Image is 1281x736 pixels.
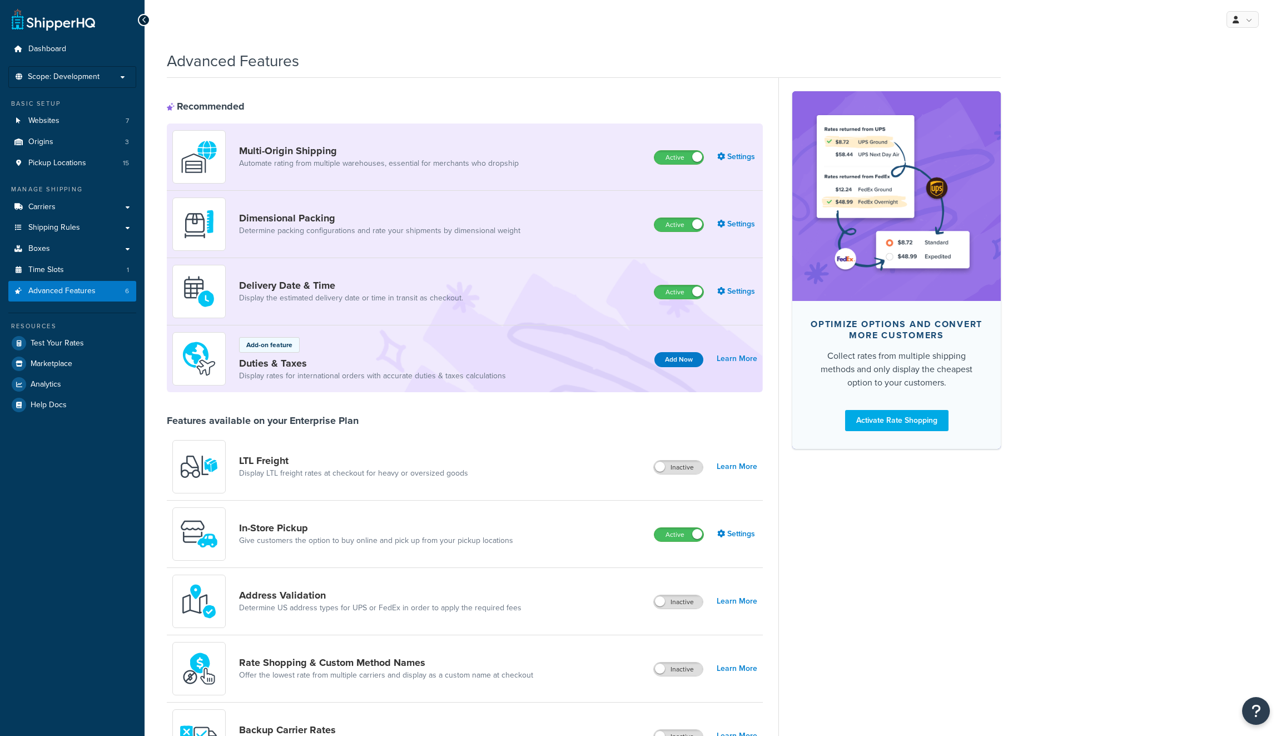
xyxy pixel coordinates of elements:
[717,149,757,165] a: Settings
[8,239,136,259] a: Boxes
[239,145,519,157] a: Multi-Origin Shipping
[125,137,129,147] span: 3
[654,352,703,367] button: Add Now
[31,380,61,389] span: Analytics
[31,359,72,369] span: Marketplace
[717,351,757,367] a: Learn More
[654,528,703,541] label: Active
[239,535,513,546] a: Give customers the option to buy online and pick up from your pickup locations
[28,137,53,147] span: Origins
[28,202,56,212] span: Carriers
[8,197,136,218] a: Carriers
[180,649,219,688] img: icon-duo-feat-rate-shopping-ecdd8bed.png
[180,582,219,621] img: kIG8fy0lQAAAABJRU5ErkJggg==
[167,100,245,112] div: Recommended
[8,185,136,194] div: Manage Shipping
[8,395,136,415] a: Help Docs
[717,459,757,475] a: Learn More
[239,468,468,479] a: Display LTL freight rates at checkout for heavy or oversized goods
[717,594,757,609] a: Learn More
[127,265,129,275] span: 1
[239,357,506,369] a: Duties & Taxes
[123,159,129,168] span: 15
[180,447,219,486] img: y79ZsPf0fXUFUhFXDzUgf+ktZg5F2+ohG75+v3d2s1D9TjoU8PiyCIluIjV41seZevKCRuEjTPPOKHJsQcmKCXGdfprl3L4q7...
[167,50,299,72] h1: Advanced Features
[654,218,703,231] label: Active
[8,153,136,174] a: Pickup Locations15
[239,724,525,736] a: Backup Carrier Rates
[126,116,129,126] span: 7
[845,410,949,431] a: Activate Rate Shopping
[8,281,136,302] li: Advanced Features
[31,401,67,410] span: Help Docs
[239,371,506,382] a: Display rates for international orders with accurate duties & taxes calculations
[8,111,136,131] li: Websites
[239,522,513,534] a: In-Store Pickup
[8,99,136,108] div: Basic Setup
[8,39,136,60] a: Dashboard
[239,670,533,681] a: Offer the lowest rate from multiple carriers and display as a custom name at checkout
[8,322,136,331] div: Resources
[239,212,520,224] a: Dimensional Packing
[167,414,359,427] div: Features available on your Enterprise Plan
[1242,697,1270,725] button: Open Resource Center
[180,137,219,176] img: WatD5o0RtDAAAAAElFTkSuQmCC
[717,284,757,299] a: Settings
[239,656,533,669] a: Rate Shopping & Custom Method Names
[28,72,100,82] span: Scope: Development
[180,272,219,311] img: gfkeb5ejjkALwAAAABJRU5ErkJggg==
[810,319,983,341] div: Optimize options and convert more customers
[28,223,80,233] span: Shipping Rules
[31,339,84,348] span: Test Your Rates
[8,354,136,374] a: Marketplace
[809,108,984,284] img: feature-image-rateshop-7084cbbcb2e67ef1d54c2e976f0e592697130d5817b016cf7cc7e13314366067.png
[28,244,50,254] span: Boxes
[654,151,703,164] label: Active
[717,216,757,232] a: Settings
[654,663,703,676] label: Inactive
[239,158,519,169] a: Automate rating from multiple warehouses, essential for merchants who dropship
[28,116,59,126] span: Websites
[28,287,96,296] span: Advanced Features
[8,111,136,131] a: Websites7
[8,260,136,280] a: Time Slots1
[8,260,136,280] li: Time Slots
[28,159,86,168] span: Pickup Locations
[8,281,136,302] a: Advanced Features6
[239,455,468,467] a: LTL Freight
[239,602,522,614] a: Determine US address types for UPS or FedEx in order to apply the required fees
[239,225,520,236] a: Determine packing configurations and rate your shipments by dimensional weight
[239,279,463,292] a: Delivery Date & Time
[8,218,136,238] a: Shipping Rules
[717,661,757,676] a: Learn More
[180,205,219,244] img: DTVBYsAAAAAASUVORK5CYII=
[8,132,136,152] li: Origins
[8,333,136,353] a: Test Your Rates
[180,339,219,378] img: icon-duo-feat-landed-cost-7136b061.png
[717,526,757,542] a: Settings
[28,45,66,54] span: Dashboard
[125,287,129,296] span: 6
[654,461,703,474] label: Inactive
[28,265,64,275] span: Time Slots
[654,285,703,299] label: Active
[246,340,292,350] p: Add-on feature
[810,349,983,389] div: Collect rates from multiple shipping methods and only display the cheapest option to your customers.
[8,153,136,174] li: Pickup Locations
[8,374,136,394] a: Analytics
[8,132,136,152] a: Origins3
[239,293,463,304] a: Display the estimated delivery date or time in transit as checkout.
[239,589,522,601] a: Address Validation
[654,595,703,609] label: Inactive
[180,515,219,554] img: wfgcfpwTIucLEAAAAASUVORK5CYII=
